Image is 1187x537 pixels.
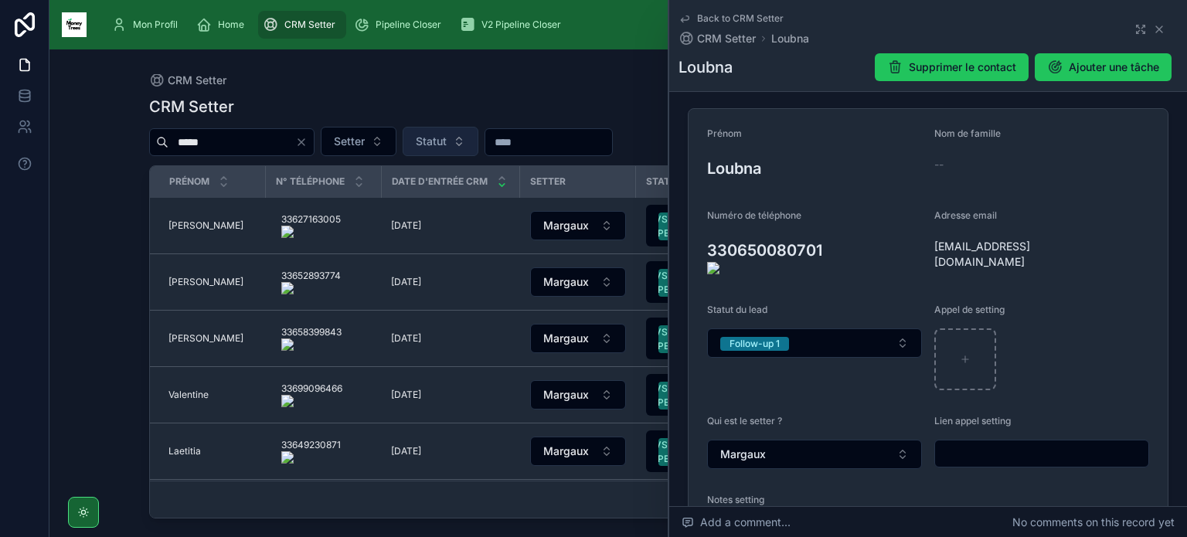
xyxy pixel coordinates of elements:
span: Margaux [543,331,589,346]
span: [PERSON_NAME] [168,219,243,232]
a: Select Button [645,204,760,247]
button: Supprimer le contact [875,53,1029,81]
a: 33627163005 [275,207,372,244]
span: Notes setting [707,494,764,505]
div: Follow-up 1 [730,337,780,351]
button: Select Button [530,437,626,466]
img: actions-icon.png [281,282,341,294]
span: Pipeline Closer [376,19,441,31]
span: Prénom [707,127,742,139]
button: Select Button [646,261,759,303]
span: Home [218,19,244,31]
span: Setter [334,134,365,149]
span: Margaux [720,447,766,462]
button: Ajouter une tâche [1035,53,1172,81]
a: Mon Profil [107,11,189,39]
span: Margaux [543,444,589,459]
h1: CRM Setter [149,96,234,117]
span: Margaux [543,387,589,403]
span: N° Téléphone [276,175,345,188]
button: Select Button [707,440,922,469]
span: Back to CRM Setter [697,12,784,25]
a: [PERSON_NAME] [168,276,257,288]
img: actions-icon.png [281,451,341,464]
onoff-telecom-ce-phone-number-wrapper: 33627163005 [281,213,341,225]
a: Select Button [645,260,760,304]
button: Select Button [707,328,922,358]
a: [PERSON_NAME] [168,219,257,232]
span: Lien appel setting [934,415,1011,427]
span: [DATE] [391,389,421,401]
span: [PERSON_NAME] [168,332,243,345]
span: Appel de setting [934,304,1005,315]
a: Back to CRM Setter [679,12,784,25]
img: actions-icon.png [281,226,341,238]
a: [PERSON_NAME] [168,332,257,345]
a: Select Button [529,210,627,241]
span: Laetitia [168,445,201,457]
a: Select Button [529,379,627,410]
span: Valentine [168,389,209,401]
a: Laetitia [168,445,257,457]
button: Select Button [646,205,759,246]
span: [EMAIL_ADDRESS][DOMAIN_NAME] [934,239,1073,270]
span: Ajouter une tâche [1069,59,1159,75]
span: [DATE] [391,332,421,345]
span: V2 Pipeline Closer [481,19,561,31]
a: [DATE] [391,389,511,401]
img: App logo [62,12,87,37]
img: actions-icon.png [281,395,342,407]
span: Add a comment... [682,515,791,530]
button: Select Button [530,324,626,353]
span: Statut [416,134,447,149]
button: Select Button [646,318,759,359]
a: Valentine [168,389,257,401]
span: CRM Setter [284,19,335,31]
a: Select Button [529,323,627,354]
span: Statut du lead [707,304,767,315]
a: Select Button [529,267,627,297]
img: actions-icon.png [281,338,342,351]
a: Pipeline Closer [349,11,452,39]
span: Adresse email [934,209,997,221]
span: CRM Setter [697,31,756,46]
a: [DATE] [391,332,511,345]
button: Select Button [403,127,478,156]
a: 33658399843 [275,320,372,357]
span: Statut du lead [646,175,726,188]
span: Margaux [543,218,589,233]
button: Select Button [646,374,759,416]
a: [DATE] [391,445,511,457]
span: Date d'entrée CRM [392,175,488,188]
span: Numéro de téléphone [707,209,801,221]
a: 33649230871 [275,433,372,470]
span: Prénom [169,175,209,188]
span: [DATE] [391,445,421,457]
button: Select Button [530,211,626,240]
span: Setter [530,175,566,188]
a: V2 Pipeline Closer [455,11,572,39]
button: Select Button [530,380,626,410]
span: Mon Profil [133,19,178,31]
onoff-telecom-ce-phone-number-wrapper: 33652893774 [281,270,341,281]
a: Select Button [529,436,627,467]
onoff-telecom-ce-phone-number-wrapper: 330650080701 [707,241,822,260]
a: Select Button [645,430,760,473]
button: Select Button [530,267,626,297]
a: 33652893774 [275,263,372,301]
h1: Loubna [679,56,733,78]
div: scrollable content [99,8,1125,42]
a: [DATE] [391,219,511,232]
a: CRM Setter [258,11,346,39]
span: Qui est le setter ? [707,415,782,427]
button: Select Button [321,127,396,156]
a: 33699096466 [275,376,372,413]
a: Loubna [771,31,809,46]
a: Select Button [645,373,760,416]
h3: Loubna [707,157,922,180]
onoff-telecom-ce-phone-number-wrapper: 33658399843 [281,326,342,338]
span: Nom de famille [934,127,1001,139]
span: [DATE] [391,276,421,288]
onoff-telecom-ce-phone-number-wrapper: 33699096466 [281,382,342,394]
